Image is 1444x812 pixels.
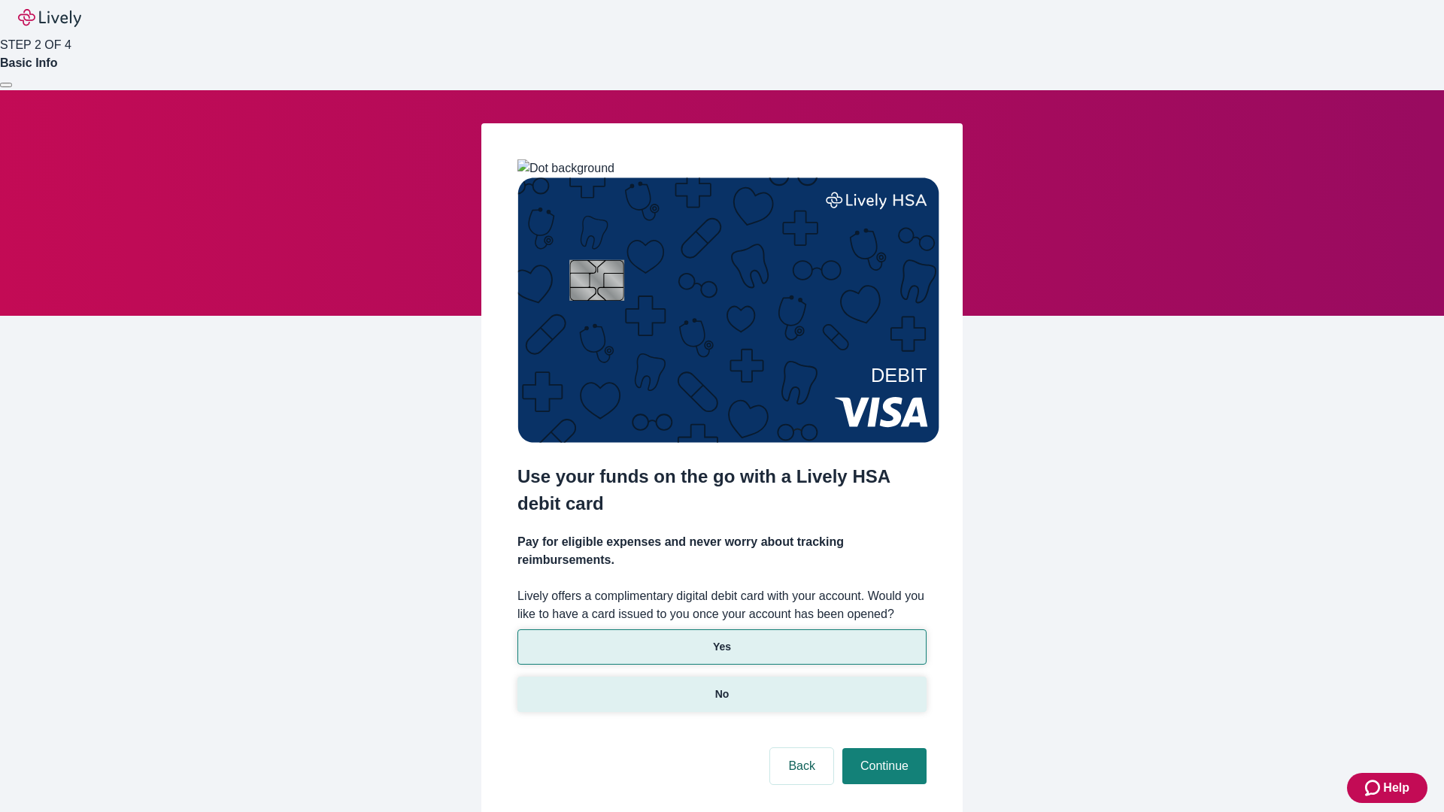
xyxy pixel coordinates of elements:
[517,587,927,623] label: Lively offers a complimentary digital debit card with your account. Would you like to have a card...
[715,686,730,702] p: No
[18,9,81,27] img: Lively
[517,463,927,517] h2: Use your funds on the go with a Lively HSA debit card
[517,177,939,443] img: Debit card
[713,639,731,655] p: Yes
[842,748,927,784] button: Continue
[1365,779,1383,797] svg: Zendesk support icon
[517,677,927,712] button: No
[1383,779,1409,797] span: Help
[517,629,927,665] button: Yes
[517,159,614,177] img: Dot background
[517,533,927,569] h4: Pay for eligible expenses and never worry about tracking reimbursements.
[1347,773,1427,803] button: Zendesk support iconHelp
[770,748,833,784] button: Back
